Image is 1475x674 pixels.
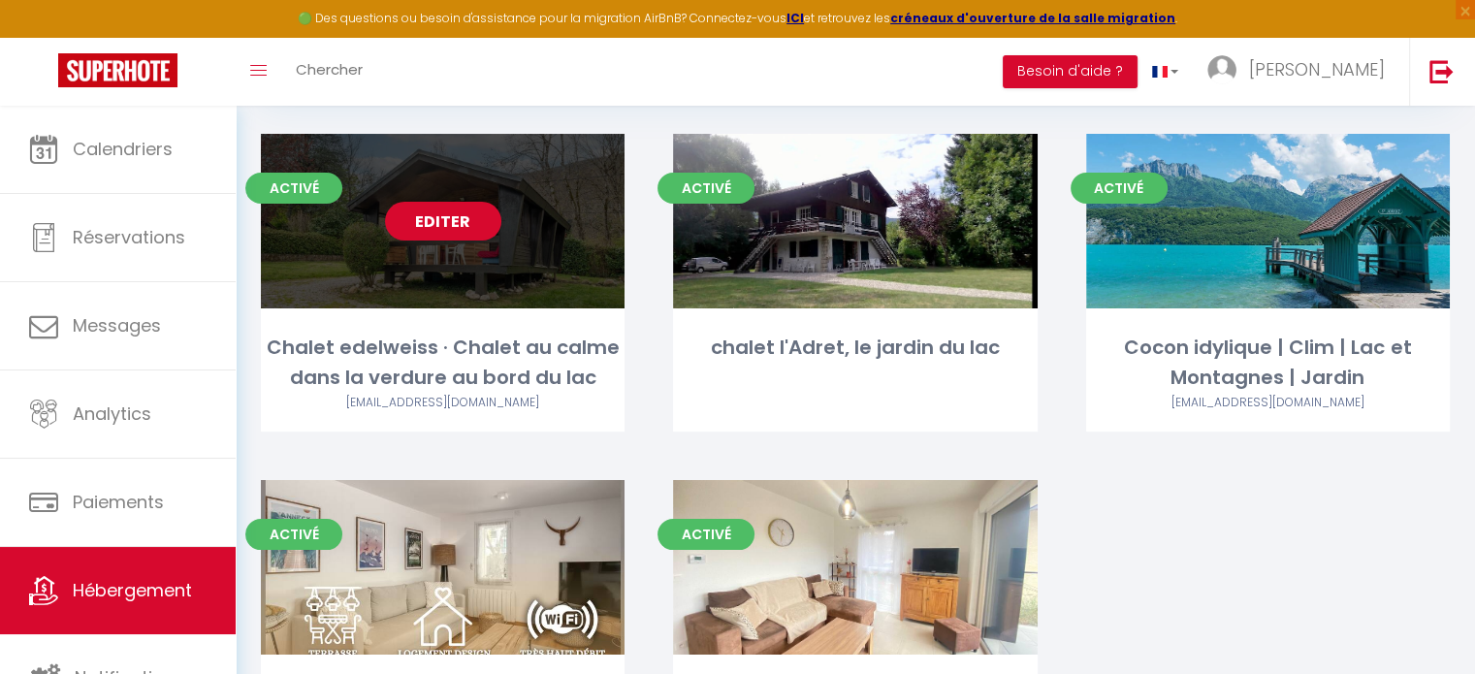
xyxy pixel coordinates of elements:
a: Chercher [281,38,377,106]
button: Ouvrir le widget de chat LiveChat [16,8,74,66]
span: Activé [245,173,342,204]
span: Activé [657,519,754,550]
div: Airbnb [261,394,625,412]
span: [PERSON_NAME] [1249,57,1385,81]
span: Hébergement [73,578,192,602]
img: Super Booking [58,53,177,87]
a: créneaux d'ouverture de la salle migration [890,10,1175,26]
span: Activé [245,519,342,550]
span: Paiements [73,490,164,514]
div: Airbnb [1086,394,1450,412]
span: Analytics [73,401,151,426]
span: Réservations [73,225,185,249]
img: logout [1429,59,1454,83]
span: Activé [657,173,754,204]
div: chalet l'Adret, le jardin du lac [673,333,1037,363]
a: Editer [385,202,501,241]
img: ... [1207,55,1236,84]
a: ICI [786,10,804,26]
span: Activé [1071,173,1168,204]
span: Messages [73,313,161,337]
div: Cocon idylique | Clim | Lac et Montagnes | Jardin [1086,333,1450,394]
button: Besoin d'aide ? [1003,55,1138,88]
div: Chalet edelweiss · Chalet au calme dans la verdure au bord du lac [261,333,625,394]
span: Calendriers [73,137,173,161]
span: Chercher [296,59,363,80]
a: ... [PERSON_NAME] [1193,38,1409,106]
